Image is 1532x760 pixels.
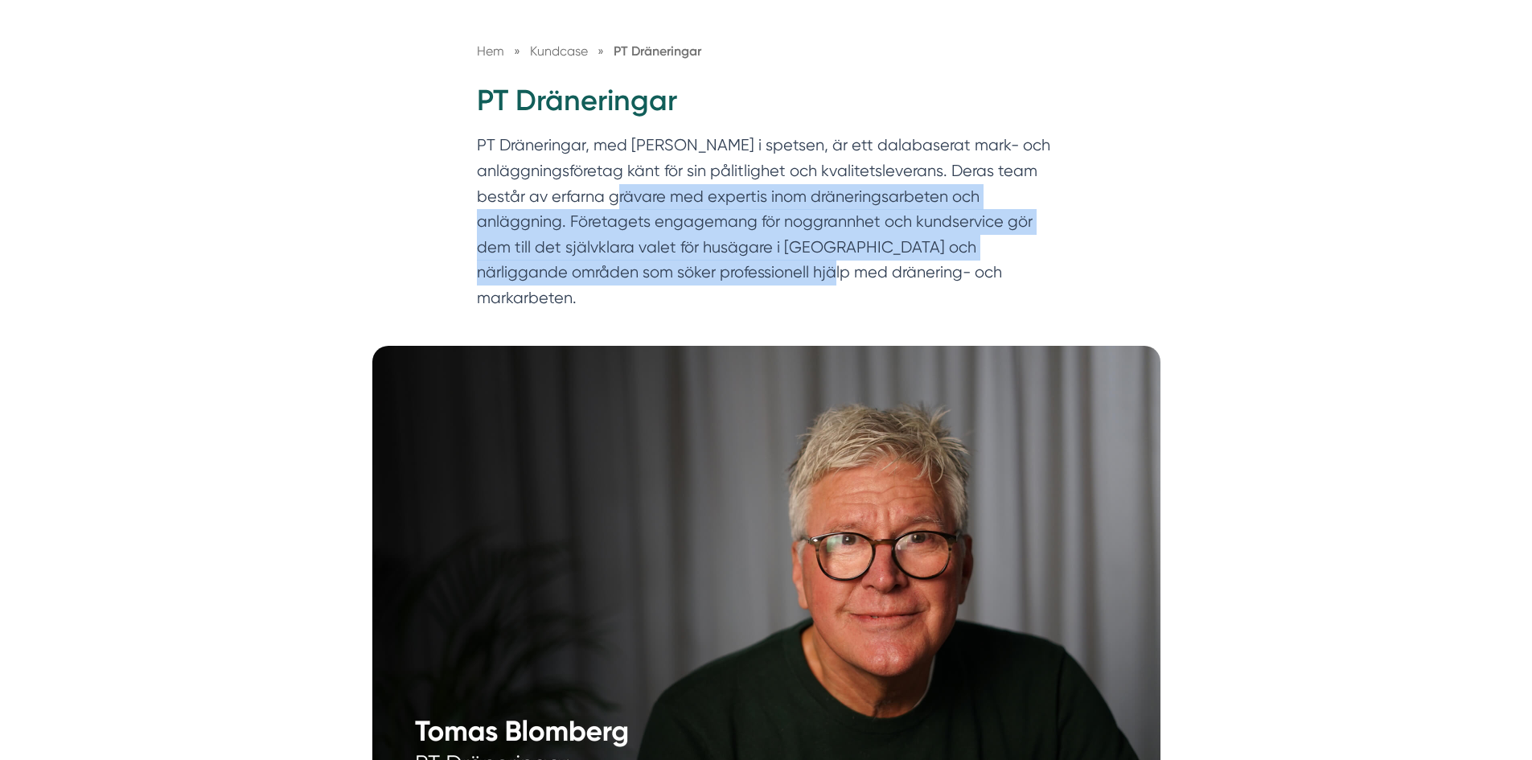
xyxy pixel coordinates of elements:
[614,43,701,59] a: PT Dräneringar
[477,81,1056,134] h1: PT Dräneringar
[598,41,604,61] span: »
[530,43,591,59] a: Kundcase
[530,43,588,59] span: Kundcase
[477,43,504,59] a: Hem
[514,41,520,61] span: »
[477,133,1056,318] p: PT Dräneringar, med [PERSON_NAME] i spetsen, är ett dalabaserat mark- och anläggningsföretag känt...
[477,41,1056,61] nav: Breadcrumb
